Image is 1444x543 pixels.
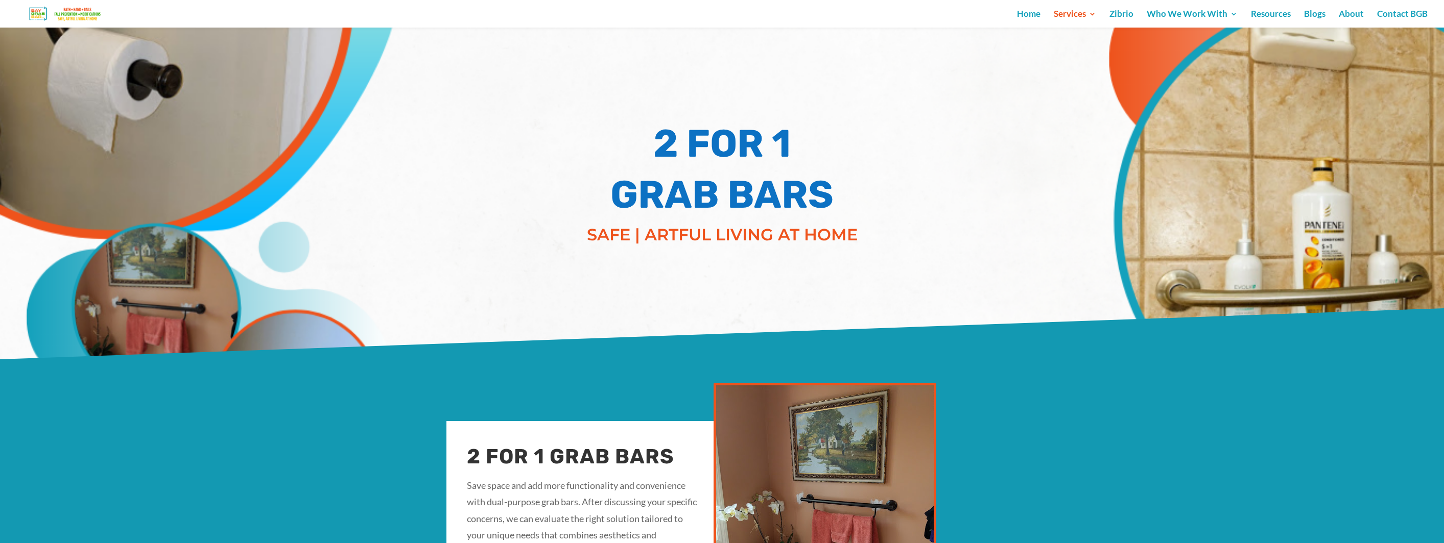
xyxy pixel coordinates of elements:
h1: 2 FOR 1 [569,121,875,172]
a: Zibrio [1109,10,1133,28]
a: Home [1017,10,1040,28]
p: SAFE | ARTFUL LIVING AT HOME [569,223,875,247]
a: About [1339,10,1364,28]
a: Blogs [1304,10,1325,28]
h1: GRAB BARS [569,172,875,223]
img: Bay Grab Bar [17,5,114,22]
a: Contact BGB [1377,10,1428,28]
a: Resources [1251,10,1291,28]
a: Services [1054,10,1096,28]
a: Who We Work With [1147,10,1238,28]
h2: 2 FOR 1 GRAB BARS [467,441,702,477]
